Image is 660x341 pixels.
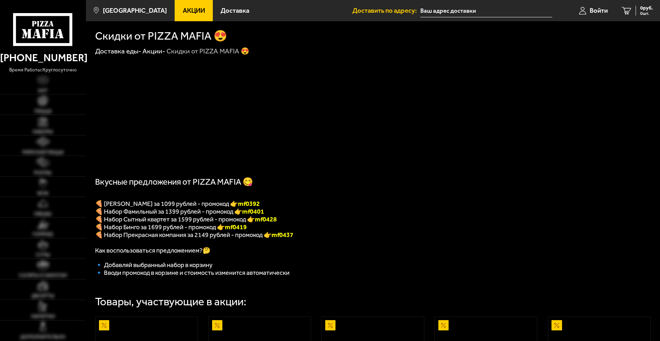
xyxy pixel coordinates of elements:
[34,170,52,175] span: Роллы
[551,320,562,330] img: Акционный
[212,320,222,330] img: Акционный
[95,47,141,55] a: Доставка еды-
[19,273,67,278] span: Салаты и закуски
[36,252,50,257] span: Супы
[95,269,290,277] span: 🔹 Вводи промокод в корзине и стоимость изменится автоматически
[99,320,109,330] img: Акционный
[103,7,167,14] span: [GEOGRAPHIC_DATA]
[20,334,65,339] span: Дополнительно
[31,314,55,319] span: Напитки
[37,191,49,196] span: WOK
[420,4,552,17] input: Ваш адрес доставки
[225,223,247,231] b: mf0419
[590,7,608,14] span: Войти
[95,261,212,269] span: 🔹 Добавляй выбранный набор в корзину
[271,231,293,239] span: mf0437
[640,11,653,16] span: 0 шт.
[167,47,249,56] div: Скидки от PIZZA MAFIA 😍
[242,208,264,215] b: mf0401
[22,150,64,155] span: Римская пицца
[31,293,54,298] span: Десерты
[95,223,247,231] span: 🍕 Набор Бинго за 1699 рублей - промокод 👉
[142,47,165,55] a: Акции-
[255,215,277,223] b: mf0428
[221,7,249,14] span: Доставка
[34,211,52,216] span: Обеды
[438,320,449,330] img: Акционный
[95,296,246,307] div: Товары, участвующие в акции:
[238,200,260,208] font: mf0392
[352,7,420,14] span: Доставить по адресу:
[33,129,53,134] span: Наборы
[95,215,277,223] span: 🍕 Набор Сытный квартет за 1599 рублей - промокод 👉
[95,247,210,254] span: Как воспользоваться предложением?🤔
[183,7,205,14] span: Акции
[95,177,253,187] span: Вкусные предложения от PIZZA MAFIA 😋
[640,6,653,11] span: 0 руб.
[95,200,260,208] span: 🍕 [PERSON_NAME] за 1099 рублей - промокод 👉
[38,88,48,93] span: Хит
[34,109,52,114] span: Пицца
[33,232,53,237] span: Горячее
[325,320,335,330] img: Акционный
[95,208,264,215] span: 🍕 Набор Фамильный за 1399 рублей - промокод 👉
[95,30,227,41] h1: Скидки от PIZZA MAFIA 😍
[95,231,271,239] span: 🍕 Набор Прекрасная компания за 2149 рублей - промокод 👉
